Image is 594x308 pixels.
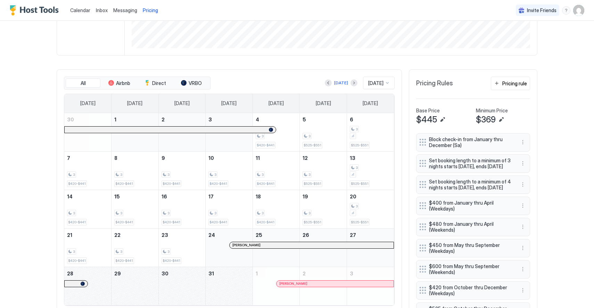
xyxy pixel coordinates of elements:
a: December 7, 2025 [64,152,111,164]
span: Airbnb [116,80,130,86]
td: December 29, 2025 [112,267,159,305]
span: Messaging [113,7,137,13]
span: 2 [303,271,306,276]
a: December 19, 2025 [300,190,347,203]
td: December 19, 2025 [300,190,347,228]
span: Set booking length to a minimum of 3 nights starts [DATE], ends [DATE] [429,157,512,170]
a: December 31, 2025 [206,267,253,280]
button: More options [519,286,527,294]
td: December 1, 2025 [112,113,159,152]
td: December 17, 2025 [206,190,253,228]
span: 7 [67,155,70,161]
div: menu [519,202,527,210]
div: $450 from May thru September (Weekdays) menu [416,239,530,257]
td: December 26, 2025 [300,228,347,267]
button: Pricing rule [491,77,530,90]
span: 30 [162,271,168,276]
span: $420 from October thru December (Weekdays) [429,284,512,297]
a: December 13, 2025 [347,152,394,164]
span: 23 [162,232,168,238]
a: Saturday [356,94,385,113]
span: [DATE] [269,100,284,106]
a: December 28, 2025 [64,267,111,280]
button: [DATE] [333,79,349,87]
span: 27 [350,232,356,238]
span: $420-$441 [68,181,86,186]
a: December 18, 2025 [253,190,300,203]
span: $525-$551 [351,220,369,224]
div: $400 from January thru April (Weekdays) menu [416,197,530,215]
span: 29 [114,271,121,276]
td: December 13, 2025 [347,151,394,190]
a: Monday [120,94,149,113]
td: December 7, 2025 [64,151,112,190]
td: December 6, 2025 [347,113,394,152]
button: More options [519,159,527,168]
span: $445 [416,114,437,125]
span: 3 [208,117,212,122]
span: Base Price [416,108,440,114]
div: menu [562,6,570,15]
a: December 27, 2025 [347,229,394,241]
a: December 12, 2025 [300,152,347,164]
span: 13 [350,155,355,161]
span: Invite Friends [527,7,556,14]
td: December 30, 2025 [158,267,206,305]
span: 15 [114,194,120,199]
a: December 8, 2025 [112,152,158,164]
span: 3 [120,211,122,215]
span: $369 [476,114,496,125]
span: $420-$441 [68,220,86,224]
button: More options [519,138,527,146]
a: Sunday [73,94,102,113]
span: 3 [167,211,170,215]
a: December 26, 2025 [300,229,347,241]
span: All [81,80,86,86]
span: $420-$441 [257,181,274,186]
span: $420-$441 [163,181,180,186]
button: More options [519,202,527,210]
span: [PERSON_NAME] [232,243,261,247]
span: 3 [120,249,122,254]
button: Previous month [325,79,332,86]
td: December 25, 2025 [253,228,300,267]
a: December 29, 2025 [112,267,158,280]
a: Wednesday [214,94,244,113]
a: December 5, 2025 [300,113,347,126]
button: More options [519,244,527,252]
span: $420-$441 [68,258,86,263]
span: 3 [120,172,122,177]
a: December 30, 2025 [159,267,206,280]
a: Tuesday [167,94,197,113]
span: 3 [214,172,216,177]
a: December 17, 2025 [206,190,253,203]
span: 4 [256,117,259,122]
td: December 4, 2025 [253,113,300,152]
span: 3 [308,211,311,215]
td: December 23, 2025 [158,228,206,267]
button: Edit [438,115,447,124]
span: 3 [73,249,75,254]
td: December 16, 2025 [158,190,206,228]
a: December 23, 2025 [159,229,206,241]
span: $420-$441 [257,220,274,224]
span: 3 [356,165,358,170]
a: December 25, 2025 [253,229,300,241]
div: User profile [573,5,584,16]
a: December 6, 2025 [347,113,394,126]
span: $525-$551 [304,220,321,224]
span: 3 [262,172,264,177]
button: VRBO [174,78,209,88]
td: December 9, 2025 [158,151,206,190]
iframe: Intercom live chat [7,284,24,301]
span: 3 [356,204,358,208]
div: menu [519,138,527,146]
span: 11 [256,155,260,161]
a: Calendar [70,7,90,14]
span: VRBO [189,80,202,86]
span: 16 [162,194,167,199]
span: $600 from May thru September (Weekends) [429,263,512,275]
span: 2 [162,117,165,122]
a: January 3, 2026 [347,267,394,280]
span: 25 [256,232,262,238]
